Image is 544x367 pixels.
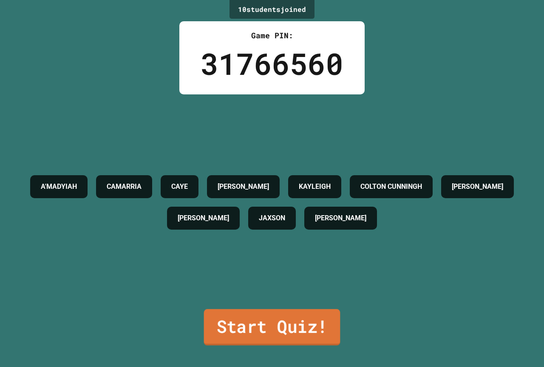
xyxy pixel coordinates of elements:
[201,41,343,86] div: 31766560
[315,213,366,223] h4: [PERSON_NAME]
[41,182,77,192] h4: A'MADYIAH
[360,182,422,192] h4: COLTON CUNNINGH
[107,182,142,192] h4: CAMARRIA
[299,182,331,192] h4: KAYLEIGH
[178,213,229,223] h4: [PERSON_NAME]
[259,213,285,223] h4: JAXSON
[204,309,340,346] a: Start Quiz!
[201,30,343,41] div: Game PIN:
[171,182,188,192] h4: CAYE
[218,182,269,192] h4: [PERSON_NAME]
[452,182,503,192] h4: [PERSON_NAME]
